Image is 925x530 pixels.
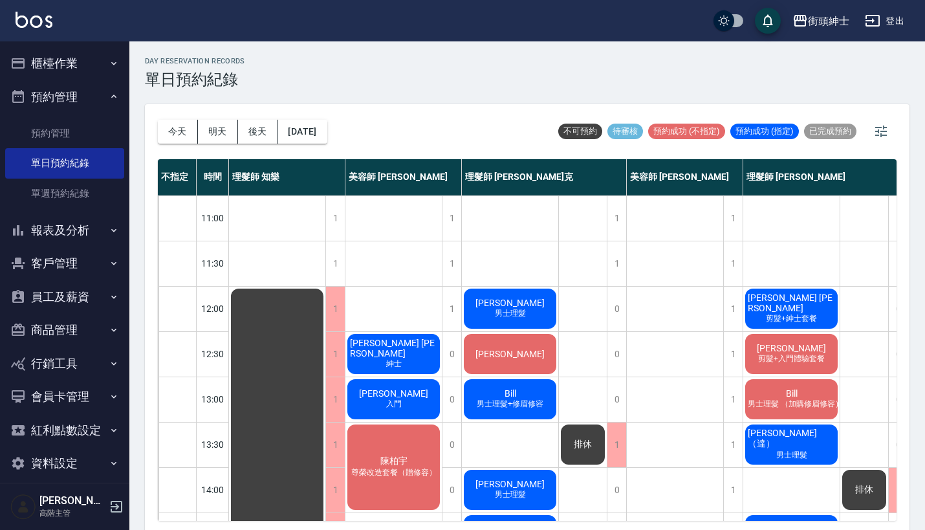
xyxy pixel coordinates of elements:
span: [PERSON_NAME] [356,388,431,399]
span: 預約成功 (指定) [730,126,799,137]
div: 1 [325,377,345,422]
div: 11:30 [197,241,229,286]
div: 13:00 [197,377,229,422]
span: [PERSON_NAME] [754,343,829,353]
a: 單週預約紀錄 [5,179,124,208]
div: 0 [607,332,626,377]
div: 1 [607,196,626,241]
div: 1 [442,287,461,331]
span: 剪髮+入門體驗套餐 [756,353,827,364]
span: 男士理髮 [492,308,528,319]
div: 美容師 [PERSON_NAME] [627,159,743,195]
div: 不指定 [158,159,197,195]
span: 男士理髮 [492,489,528,500]
span: 待審核 [607,126,643,137]
h3: 單日預約紀錄 [145,71,245,89]
span: 已完成預約 [804,126,856,137]
button: [DATE] [277,120,327,144]
div: 1 [723,287,743,331]
div: 街頭紳士 [808,13,849,29]
h5: [PERSON_NAME] [39,494,105,507]
div: 1 [442,196,461,241]
div: 時間 [197,159,229,195]
span: Bill [502,388,519,399]
span: 男士理髮 （加購修眉修容） [739,399,839,410]
span: [PERSON_NAME] （達） [745,428,838,450]
div: 理髮師 知樂 [229,159,345,195]
span: 紳士 [384,359,404,370]
span: 預約成功 (不指定) [648,126,725,137]
div: 1 [723,423,743,467]
div: 1 [442,241,461,286]
button: 商品管理 [5,313,124,347]
a: 單日預約紀錄 [5,148,124,178]
div: 1 [325,196,345,241]
span: 男士理髮 [774,450,810,461]
div: 理髮師 [PERSON_NAME] [743,159,908,195]
span: [PERSON_NAME] [PERSON_NAME] [745,293,838,313]
p: 高階主管 [39,507,105,519]
span: Bill [783,388,800,399]
button: 會員卡管理 [5,380,124,414]
h2: day Reservation records [145,57,245,65]
button: 登出 [860,9,909,33]
div: 0 [442,377,461,422]
span: 尊榮改造套餐（贈修容） [349,467,439,478]
div: 12:00 [197,286,229,331]
span: [PERSON_NAME] [473,298,547,308]
span: [PERSON_NAME] [PERSON_NAME] [347,338,440,359]
span: 陳柏宇 [378,456,410,467]
div: 1 [325,332,345,377]
span: 不可預約 [558,126,602,137]
div: 1 [723,468,743,513]
img: Person [10,494,36,520]
div: 美容師 [PERSON_NAME] [345,159,462,195]
button: 資料設定 [5,447,124,480]
div: 0 [607,468,626,513]
span: 男士理髮+修眉修容 [474,399,546,410]
button: 客戶管理 [5,247,124,280]
div: 0 [607,287,626,331]
div: 12:30 [197,331,229,377]
div: 1 [723,332,743,377]
div: 1 [607,241,626,286]
button: 後天 [238,120,278,144]
button: 明天 [198,120,238,144]
span: 排休 [571,439,594,450]
div: 1 [325,241,345,286]
div: 理髮師 [PERSON_NAME]克 [462,159,627,195]
div: 1 [723,377,743,422]
span: [PERSON_NAME] [473,349,547,359]
button: 櫃檯作業 [5,47,124,80]
div: 1 [723,241,743,286]
button: 預約管理 [5,80,124,114]
div: 0 [607,377,626,422]
button: 行銷工具 [5,347,124,381]
div: 0 [442,468,461,513]
div: 14:00 [197,467,229,513]
span: 剪髮+紳士套餐 [763,313,820,324]
img: Logo [16,12,52,28]
div: 1 [723,196,743,241]
a: 預約管理 [5,118,124,148]
div: 0 [442,332,461,377]
button: 報表及分析 [5,214,124,247]
button: 街頭紳士 [787,8,854,34]
div: 1 [325,423,345,467]
div: 1 [325,468,345,513]
button: save [755,8,781,34]
div: 1 [325,287,345,331]
div: 13:30 [197,422,229,467]
button: 紅利點數設定 [5,414,124,447]
div: 11:00 [197,195,229,241]
span: [PERSON_NAME] [473,479,547,489]
div: 1 [607,423,626,467]
div: 0 [442,423,461,467]
button: 今天 [158,120,198,144]
span: 排休 [853,484,876,496]
span: 入門 [384,399,404,410]
button: 員工及薪資 [5,280,124,314]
